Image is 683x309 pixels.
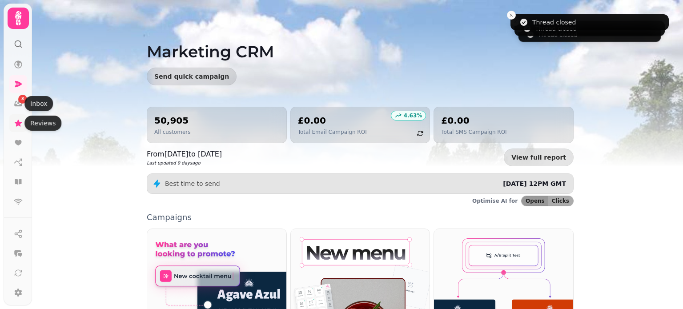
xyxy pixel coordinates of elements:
p: Total Email Campaign ROI [298,128,367,136]
button: Clicks [548,196,573,206]
button: Send quick campaign [147,68,237,85]
p: 4.63 % [404,112,422,119]
p: Optimise AI for [472,197,518,205]
div: Reviews [24,116,61,131]
p: Last updated 9 days ago [147,160,222,166]
h2: £0.00 [298,114,367,127]
p: Campaigns [147,213,574,221]
button: refresh [413,126,428,141]
h2: 50,905 [154,114,190,127]
span: Opens [526,198,545,204]
span: 3 [21,96,24,102]
p: From [DATE] to [DATE] [147,149,222,160]
p: Best time to send [165,179,220,188]
div: Thread closed [532,18,576,27]
a: View full report [504,148,574,166]
h1: Marketing CRM [147,21,574,60]
h2: £0.00 [441,114,506,127]
span: Clicks [552,198,569,204]
div: Inbox [24,96,53,111]
button: Opens [522,196,548,206]
a: 3 [9,95,27,112]
p: Total SMS Campaign ROI [441,128,506,136]
span: Send quick campaign [154,73,229,80]
button: Close toast [507,11,516,20]
span: [DATE] 12PM GMT [503,180,566,187]
p: All customers [154,128,190,136]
